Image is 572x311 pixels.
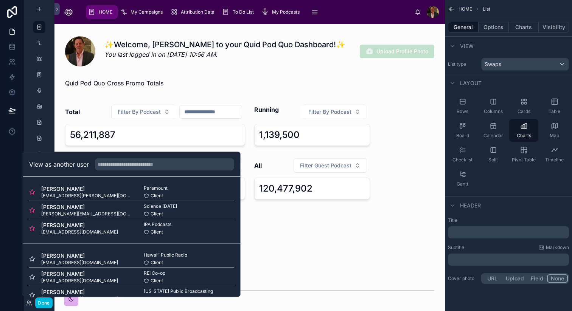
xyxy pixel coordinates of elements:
[41,288,118,296] span: [PERSON_NAME]
[86,5,118,19] a: HOME
[509,119,538,142] button: Charts
[509,95,538,118] button: Cards
[448,226,569,238] div: scrollable content
[144,203,177,209] span: Science [DATE]
[483,6,490,12] span: List
[99,9,112,15] span: HOME
[144,288,213,294] span: [US_STATE] Public Broadcasting
[502,274,527,283] button: Upload
[509,22,539,32] button: Charts
[41,192,132,198] span: [EMAIL_ADDRESS][PERSON_NAME][DOMAIN_NAME]
[272,9,300,15] span: My Podcasts
[41,221,118,229] span: [PERSON_NAME]
[547,274,568,283] button: None
[448,217,569,223] label: Title
[460,202,481,209] span: Header
[448,254,569,266] div: scrollable content
[540,95,569,118] button: Table
[485,60,501,68] span: Swaps
[481,58,569,71] button: Swaps
[517,133,531,139] span: Charts
[220,5,259,19] a: To Do List
[448,244,464,251] label: Subtitle
[448,95,477,118] button: Rows
[41,229,118,235] span: [EMAIL_ADDRESS][DOMAIN_NAME]
[151,192,163,198] span: Client
[456,133,469,139] span: Board
[233,9,254,15] span: To Do List
[144,252,187,258] span: Hawaiʻi Public Radio
[460,42,474,50] span: View
[527,274,547,283] button: Field
[131,9,163,15] span: My Campaigns
[448,143,477,166] button: Checklist
[41,185,132,192] span: [PERSON_NAME]
[484,108,503,114] span: Columns
[488,157,498,163] span: Split
[259,5,305,19] a: My Podcasts
[144,185,168,191] span: Paramount
[540,143,569,166] button: Timeline
[545,157,564,163] span: Timeline
[540,119,569,142] button: Map
[483,133,503,139] span: Calendar
[151,229,163,235] span: Client
[448,22,479,32] button: General
[518,108,530,114] span: Cards
[41,277,118,283] span: [EMAIL_ADDRESS][DOMAIN_NAME]
[35,297,52,308] button: Done
[168,5,220,19] a: Attribution Data
[151,259,163,265] span: Client
[151,277,163,283] span: Client
[482,274,502,283] button: URL
[61,6,77,18] img: App logo
[41,252,118,259] span: [PERSON_NAME]
[457,108,468,114] span: Rows
[151,210,163,217] span: Client
[539,22,569,32] button: Visibility
[41,270,118,277] span: [PERSON_NAME]
[41,296,118,302] span: [EMAIL_ADDRESS][DOMAIN_NAME]
[144,221,171,227] span: IPA Podcasts
[448,61,478,67] label: List type
[479,22,509,32] button: Options
[479,143,508,166] button: Split
[448,275,478,282] label: Cover photo
[41,210,132,217] span: [PERSON_NAME][EMAIL_ADDRESS][DOMAIN_NAME]
[29,160,89,169] h2: View as another user
[144,270,165,276] span: REI Co-op
[512,157,536,163] span: Pivot Table
[546,244,569,251] span: Markdown
[41,259,118,265] span: [EMAIL_ADDRESS][DOMAIN_NAME]
[459,6,472,12] span: HOME
[452,157,473,163] span: Checklist
[479,95,508,118] button: Columns
[448,167,477,190] button: Gantt
[457,181,468,187] span: Gantt
[448,119,477,142] button: Board
[549,108,560,114] span: Table
[479,119,508,142] button: Calendar
[550,133,559,139] span: Map
[41,203,132,210] span: [PERSON_NAME]
[538,244,569,251] a: Markdown
[83,4,415,20] div: scrollable content
[151,296,163,302] span: Client
[181,9,214,15] span: Attribution Data
[460,79,482,87] span: Layout
[509,143,538,166] button: Pivot Table
[118,5,168,19] a: My Campaigns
